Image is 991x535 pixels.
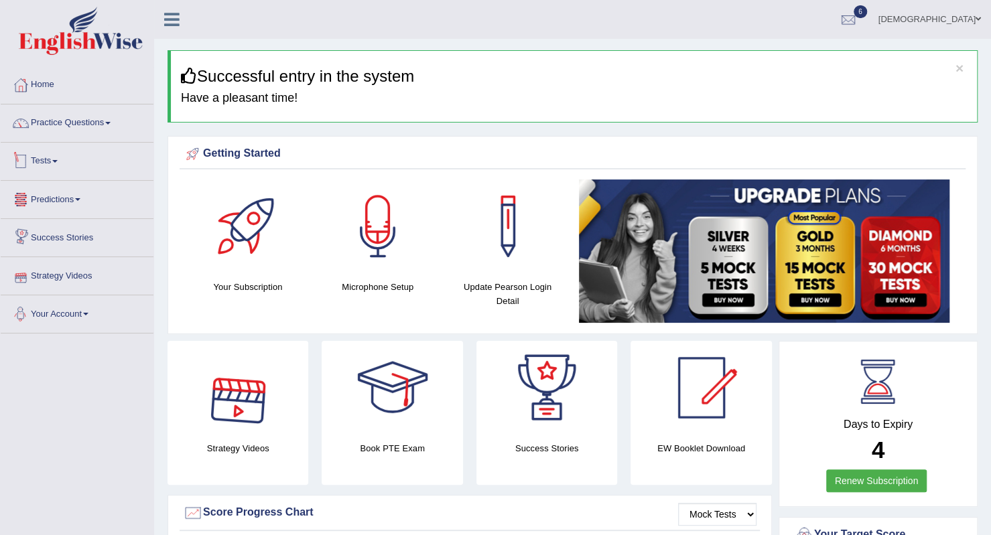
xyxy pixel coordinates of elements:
h4: Book PTE Exam [322,441,462,455]
h4: Success Stories [476,441,617,455]
h4: Your Subscription [190,280,306,294]
h4: Days to Expiry [794,418,962,431]
button: × [955,61,964,75]
a: Success Stories [1,219,153,252]
h4: EW Booklet Download [631,441,771,455]
a: Practice Questions [1,104,153,138]
div: Getting Started [183,144,962,164]
div: Score Progress Chart [183,503,756,523]
h4: Microphone Setup [320,280,436,294]
h4: Have a pleasant time! [181,92,967,105]
a: Tests [1,143,153,176]
a: Your Account [1,295,153,329]
a: Renew Subscription [826,469,927,492]
span: 6 [854,5,867,18]
h3: Successful entry in the system [181,68,967,85]
h4: Update Pearson Login Detail [450,280,566,308]
b: 4 [872,437,884,463]
h4: Strategy Videos [168,441,308,455]
img: small5.jpg [579,179,949,323]
a: Home [1,66,153,100]
a: Predictions [1,181,153,214]
a: Strategy Videos [1,257,153,291]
